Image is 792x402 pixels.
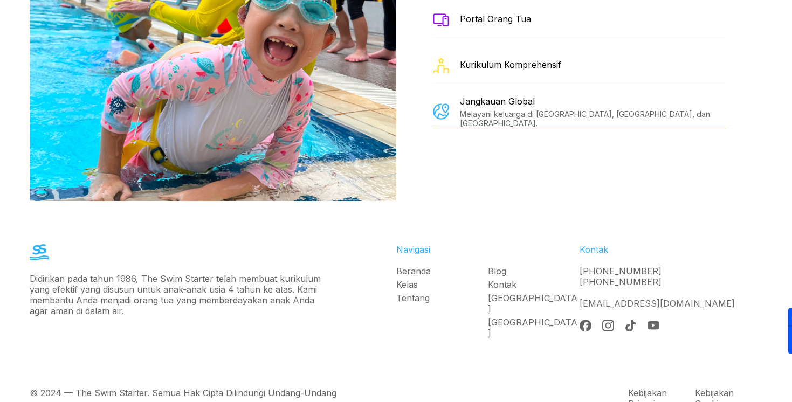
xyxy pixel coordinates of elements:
[396,266,488,276] a: Beranda
[396,279,488,290] a: Kelas
[580,244,763,255] div: Kontak
[396,244,580,255] div: Navigasi
[488,317,580,338] a: [GEOGRAPHIC_DATA]
[460,59,561,70] div: Kurikulum Komprehensif
[580,276,662,287] a: [PHONE_NUMBER]
[433,103,449,120] img: Jangkauan Global
[433,13,449,26] img: Portal Orang Tua
[580,266,662,276] a: [PHONE_NUMBER]
[625,320,637,331] img: Tik Tok
[488,293,580,314] a: [GEOGRAPHIC_DATA]
[580,320,591,331] img: Facebook
[460,96,726,107] div: Jangkauan Global
[460,109,726,128] div: Melayani keluarga di [GEOGRAPHIC_DATA], [GEOGRAPHIC_DATA], dan [GEOGRAPHIC_DATA].
[488,266,580,276] a: Blog
[460,13,531,24] div: Portal Orang Tua
[30,273,323,316] div: Didirikan pada tahun 1986, The Swim Starter telah membuat kurikulum yang efektif yang disusun unt...
[648,320,659,331] img: YouTube
[396,293,488,303] a: Tentang
[433,58,449,74] img: Kurikulum Komprehensif
[602,320,614,331] img: Instagram
[488,279,580,290] a: Kontak
[30,244,49,260] img: The Swim Starter Logo
[580,298,735,309] a: [EMAIL_ADDRESS][DOMAIN_NAME]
